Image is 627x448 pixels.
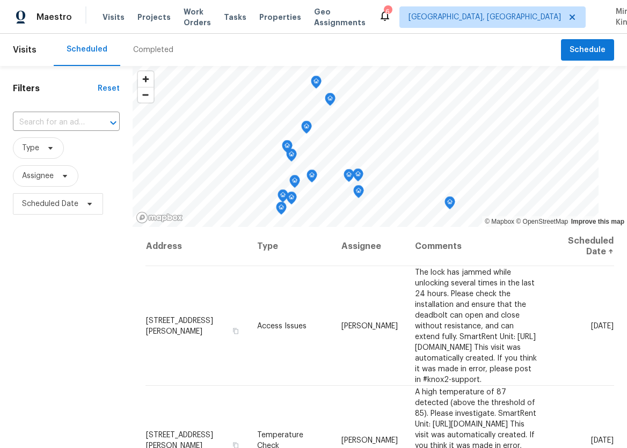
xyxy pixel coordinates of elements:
div: Map marker [301,121,312,137]
input: Search for an address... [13,114,90,131]
button: Zoom out [138,87,154,102]
th: Scheduled Date ↑ [547,227,614,266]
div: Map marker [278,189,288,206]
div: Map marker [307,170,317,186]
a: OpenStreetMap [516,218,568,225]
th: Address [145,227,249,266]
div: Map marker [344,169,354,186]
div: Map marker [282,140,293,157]
span: Assignee [22,171,54,181]
span: Tasks [224,13,246,21]
div: Map marker [325,93,336,109]
div: Map marker [276,202,287,218]
div: Reset [98,83,120,94]
a: Improve this map [571,218,624,225]
button: Zoom in [138,71,154,87]
th: Type [249,227,333,266]
span: Visits [13,38,37,62]
span: Schedule [570,43,606,57]
span: [DATE] [591,436,614,444]
div: Map marker [444,196,455,213]
span: [PERSON_NAME] [341,322,398,329]
div: Completed [133,45,173,55]
button: Open [106,115,121,130]
div: Map marker [353,185,364,202]
span: Maestro [37,12,72,23]
span: [GEOGRAPHIC_DATA], [GEOGRAPHIC_DATA] [409,12,561,23]
canvas: Map [133,66,599,227]
div: Map marker [286,192,297,208]
a: Mapbox [485,218,514,225]
span: Access Issues [257,322,307,329]
div: Map marker [353,168,363,185]
span: [PERSON_NAME] [341,436,398,444]
span: Properties [259,12,301,23]
span: Geo Assignments [314,6,366,28]
th: Comments [406,227,547,266]
span: [DATE] [591,322,614,329]
span: Visits [103,12,125,23]
button: Schedule [561,39,614,61]
span: Work Orders [184,6,211,28]
th: Assignee [333,227,406,266]
div: Map marker [289,175,300,192]
span: Type [22,143,39,153]
span: Projects [137,12,171,23]
span: The lock has jammed while unlocking several times in the last 24 hours. Please check the installa... [415,268,537,383]
span: [STREET_ADDRESS][PERSON_NAME] [146,317,213,335]
a: Mapbox homepage [136,211,183,224]
div: Scheduled [67,44,107,55]
div: Map marker [311,76,322,92]
div: 6 [384,6,391,17]
span: Scheduled Date [22,199,78,209]
button: Copy Address [230,326,240,335]
div: Map marker [286,149,297,165]
h1: Filters [13,83,98,94]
